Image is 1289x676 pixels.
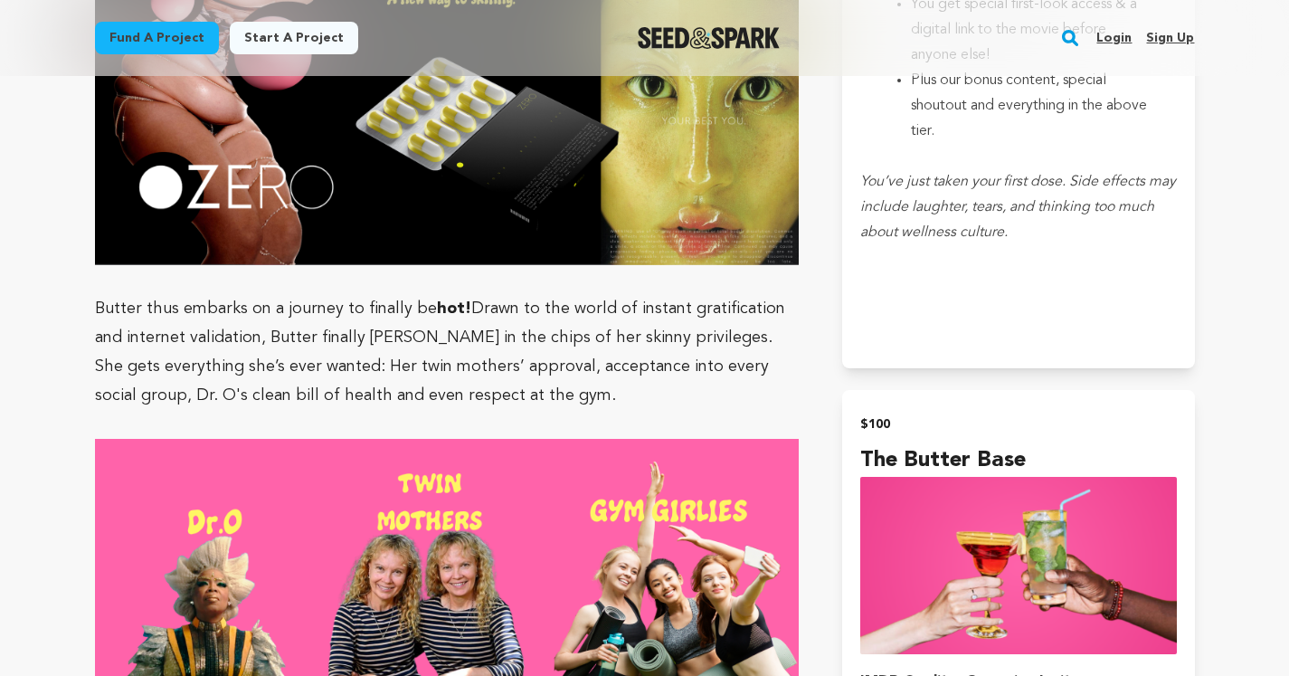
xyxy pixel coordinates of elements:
[860,175,1176,240] em: You’ve just taken your first dose. Side effects may include laughter, tears, and thinking too muc...
[95,300,437,317] span: Butter thus embarks on a journey to finally be
[860,444,1176,477] h4: The Butter Base
[1146,24,1194,52] a: Sign up
[95,300,785,404] span: Drawn to the world of instant gratification and internet validation, Butter finally [PERSON_NAME]...
[638,27,780,49] img: Seed&Spark Logo Dark Mode
[638,27,780,49] a: Seed&Spark Homepage
[437,300,471,317] strong: hot!
[95,22,219,54] a: Fund a project
[911,68,1154,144] li: Plus our bonus content, special shoutout and everything in the above tier.
[1096,24,1132,52] a: Login
[860,412,1176,437] h2: $100
[230,22,358,54] a: Start a project
[860,477,1176,654] img: incentive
